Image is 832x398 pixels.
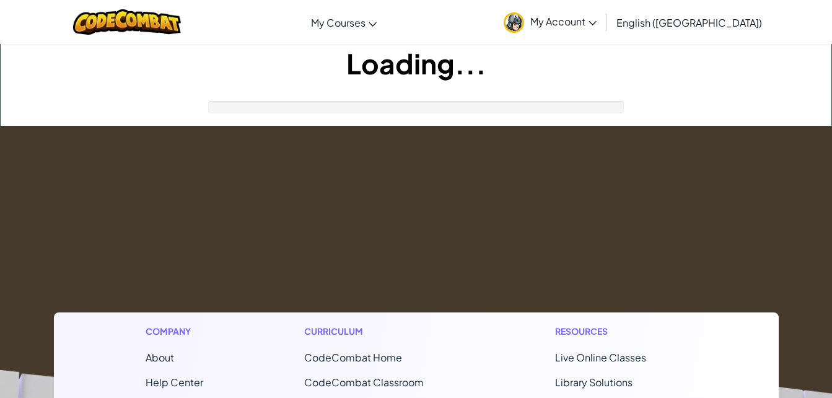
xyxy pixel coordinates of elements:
a: English ([GEOGRAPHIC_DATA]) [610,6,768,39]
span: CodeCombat Home [304,351,402,364]
h1: Curriculum [304,325,454,338]
h1: Resources [555,325,687,338]
a: Library Solutions [555,376,633,389]
h1: Loading... [1,44,831,82]
a: About [146,351,174,364]
img: CodeCombat logo [73,9,182,35]
span: English ([GEOGRAPHIC_DATA]) [616,16,762,29]
a: Help Center [146,376,203,389]
a: My Courses [305,6,383,39]
span: My Account [530,15,597,28]
a: My Account [497,2,603,42]
span: My Courses [311,16,366,29]
img: avatar [504,12,524,33]
a: Live Online Classes [555,351,646,364]
h1: Company [146,325,203,338]
a: CodeCombat Classroom [304,376,424,389]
